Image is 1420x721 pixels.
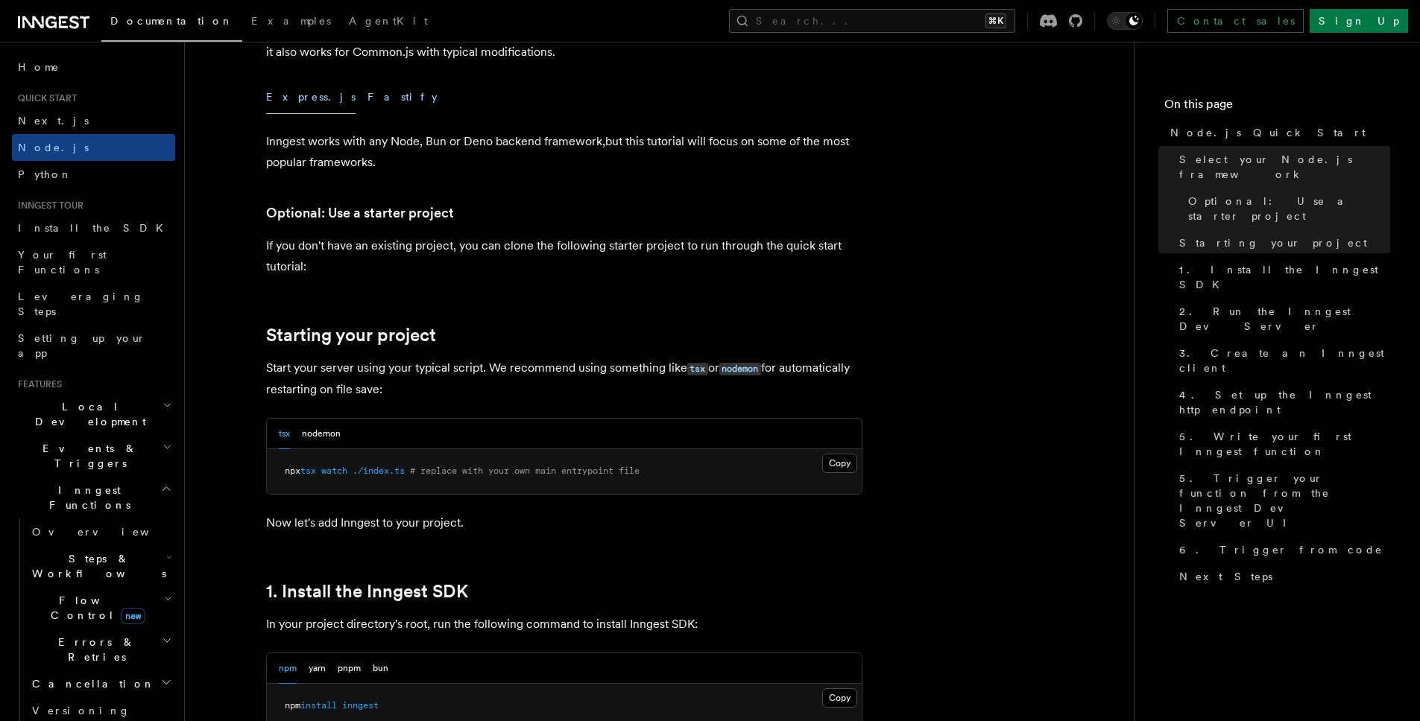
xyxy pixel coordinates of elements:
[26,593,164,623] span: Flow Control
[822,454,857,473] button: Copy
[1167,9,1304,33] a: Contact sales
[266,203,454,223] a: Optional: Use a starter project
[1179,387,1390,417] span: 4. Set up the Inngest http endpoint
[26,635,162,664] span: Errors & Retries
[26,551,166,581] span: Steps & Workflows
[12,54,175,80] a: Home
[12,200,83,212] span: Inngest tour
[12,215,175,241] a: Install the SDK
[1310,9,1408,33] a: Sign Up
[12,161,175,188] a: Python
[18,60,60,74] span: Home
[26,587,175,629] button: Flow Controlnew
[266,80,356,114] button: Express.js
[266,581,468,602] a: 1. Install the Inngest SDK
[687,363,708,375] code: tsx
[12,477,175,518] button: Inngest Functions
[266,512,862,533] p: Now let's add Inngest to your project.
[1179,542,1383,557] span: 6. Trigger from code
[302,419,341,449] button: nodemon
[12,283,175,325] a: Leveraging Steps
[12,393,175,435] button: Local Development
[1179,346,1390,375] span: 3. Create an Inngest client
[285,700,300,711] span: npm
[266,235,862,277] p: If you don't have an existing project, you can clone the following starter project to run through...
[1107,12,1143,30] button: Toggle dark mode
[1173,465,1390,536] a: 5. Trigger your function from the Inngest Dev Server UI
[1173,146,1390,188] a: Select your Node.js framework
[12,441,162,471] span: Events & Triggers
[1173,256,1390,298] a: 1. Install the Inngest SDK
[12,134,175,161] a: Node.js
[26,518,175,545] a: Overview
[279,419,290,449] button: tsx
[321,466,347,476] span: watch
[32,526,186,538] span: Overview
[1164,95,1390,119] h4: On this page
[18,115,89,127] span: Next.js
[687,360,708,375] a: tsx
[367,80,438,114] button: Fastify
[12,325,175,366] a: Setting up your app
[1179,152,1390,182] span: Select your Node.js framework
[719,363,761,375] code: nodemon
[266,358,862,400] p: Start your server using your typical script. We recommend using something like or for automatical...
[719,360,761,375] a: nodemon
[26,545,175,587] button: Steps & Workflows
[985,13,1006,28] kbd: ⌘K
[266,614,862,635] p: In your project directory's root, run the following command to install Inngest SDK:
[1179,304,1390,334] span: 2. Run the Inngest Dev Server
[242,4,340,40] a: Examples
[18,249,107,276] span: Your first Functions
[1179,569,1272,584] span: Next Steps
[12,435,175,477] button: Events & Triggers
[110,15,233,27] span: Documentation
[12,483,161,512] span: Inngest Functions
[266,131,862,173] p: Inngest works with any Node, Bun or Deno backend framework,but this tutorial will focus on some o...
[300,700,337,711] span: install
[18,168,72,180] span: Python
[1173,536,1390,563] a: 6. Trigger from code
[18,290,144,317] span: Leveraging Steps
[1182,188,1390,229] a: Optional: Use a starter project
[340,4,437,40] a: AgentKit
[1179,429,1390,459] span: 5. Write your first Inngest function
[309,653,326,684] button: yarn
[353,466,405,476] span: ./index.ts
[373,653,388,684] button: bun
[822,688,857,708] button: Copy
[1179,262,1390,292] span: 1. Install the Inngest SDK
[1188,194,1390,223] span: Optional: Use a starter project
[1179,235,1367,250] span: Starting your project
[12,92,77,104] span: Quick start
[18,222,172,234] span: Install the SDK
[300,466,316,476] span: tsx
[18,142,89,153] span: Node.js
[26,629,175,670] button: Errors & Retries
[1173,563,1390,590] a: Next Steps
[729,9,1015,33] button: Search...⌘K
[121,608,145,624] span: new
[1164,119,1390,146] a: Node.js Quick Start
[1173,423,1390,465] a: 5. Write your first Inngest function
[279,653,297,684] button: npm
[266,325,436,346] a: Starting your project
[101,4,242,42] a: Documentation
[1173,340,1390,381] a: 3. Create an Inngest client
[32,705,130,717] span: Versioning
[1170,125,1366,140] span: Node.js Quick Start
[410,466,640,476] span: # replace with your own main entrypoint file
[338,653,361,684] button: pnpm
[12,241,175,283] a: Your first Functions
[1173,381,1390,423] a: 4. Set up the Inngest http endpoint
[18,332,146,359] span: Setting up your app
[1173,229,1390,256] a: Starting your project
[285,466,300,476] span: npx
[1179,471,1390,530] span: 5. Trigger your function from the Inngest Dev Server UI
[342,700,379,711] span: inngest
[12,107,175,134] a: Next.js
[1173,298,1390,340] a: 2. Run the Inngest Dev Server
[26,670,175,697] button: Cancellation
[12,399,162,429] span: Local Development
[12,378,62,390] span: Features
